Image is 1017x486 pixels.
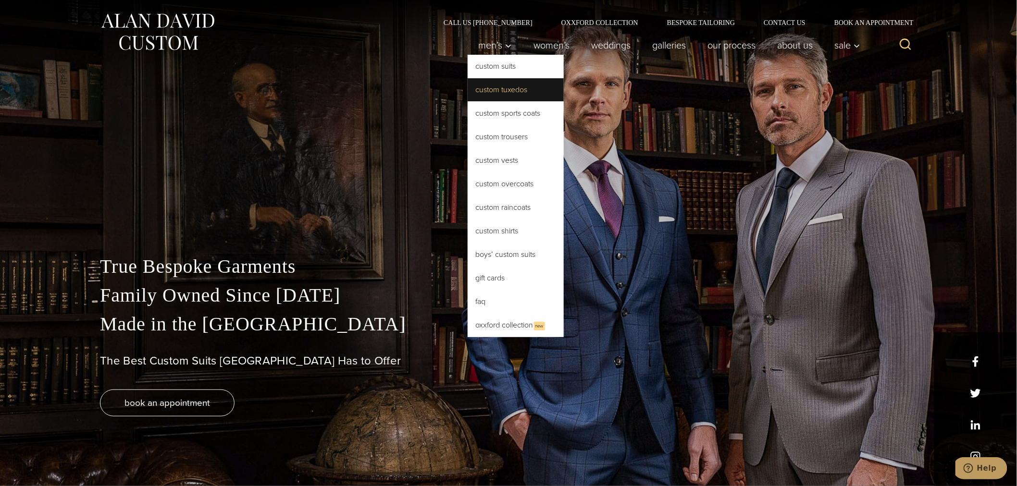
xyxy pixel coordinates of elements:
nav: Primary Navigation [468,36,866,55]
a: Gift Cards [468,267,564,290]
span: New [534,322,545,330]
a: x/twitter [970,388,981,399]
p: True Bespoke Garments Family Owned Since [DATE] Made in the [GEOGRAPHIC_DATA] [100,252,917,339]
a: Oxxford Collection [547,19,653,26]
a: About Us [767,36,824,55]
a: Custom Shirts [468,219,564,243]
a: Book an Appointment [820,19,917,26]
a: Custom Trousers [468,125,564,148]
a: instagram [970,451,981,462]
button: Men’s sub menu toggle [468,36,523,55]
button: View Search Form [894,34,917,57]
a: Custom Raincoats [468,196,564,219]
a: Boys’ Custom Suits [468,243,564,266]
a: book an appointment [100,389,235,416]
a: Galleries [642,36,697,55]
iframe: Opens a widget where you can chat to one of our agents [955,457,1007,481]
a: Custom Vests [468,149,564,172]
a: weddings [581,36,642,55]
a: Contact Us [749,19,820,26]
a: Custom Overcoats [468,172,564,195]
button: Sale sub menu toggle [824,36,866,55]
a: Oxxford CollectionNew [468,314,564,337]
a: facebook [970,356,981,367]
a: Women’s [523,36,581,55]
a: linkedin [970,420,981,430]
a: FAQ [468,290,564,313]
a: Custom Tuxedos [468,78,564,101]
a: Our Process [697,36,767,55]
a: Custom Sports Coats [468,102,564,125]
a: Call Us [PHONE_NUMBER] [429,19,547,26]
a: Custom Suits [468,55,564,78]
img: Alan David Custom [100,11,215,53]
span: book an appointment [124,396,210,410]
h1: The Best Custom Suits [GEOGRAPHIC_DATA] Has to Offer [100,354,917,368]
nav: Secondary Navigation [429,19,917,26]
a: Bespoke Tailoring [653,19,749,26]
